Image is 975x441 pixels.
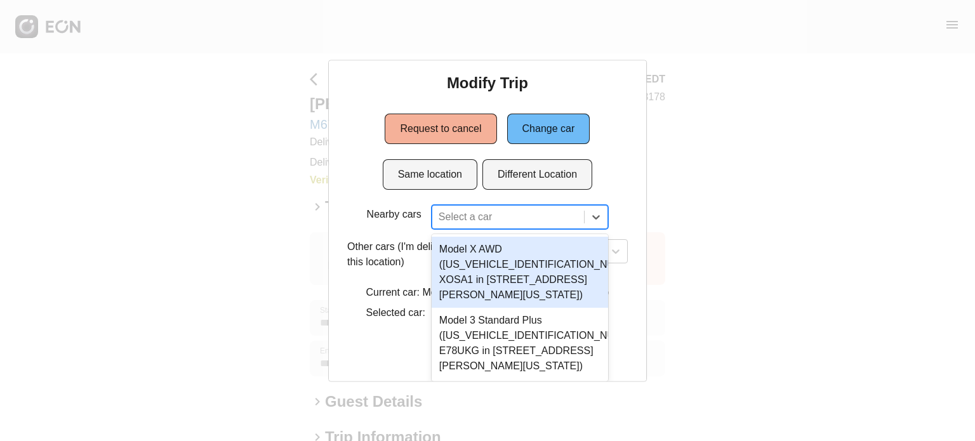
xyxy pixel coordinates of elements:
p: Other cars (I'm delivering to this location) [347,239,481,269]
p: Nearby cars [367,206,421,221]
button: Different Location [482,159,592,189]
p: Selected car: [366,305,609,320]
div: Model X AWD ([US_VEHICLE_IDENTIFICATION_NUMBER] XOSA1 in [STREET_ADDRESS][PERSON_NAME][US_STATE]) [432,236,608,307]
button: Change car [507,113,590,143]
h2: Modify Trip [447,72,528,93]
button: Request to cancel [385,113,497,143]
div: Model 3 Standard Plus ([US_VEHICLE_IDENTIFICATION_NUMBER] E78UKG in [STREET_ADDRESS][PERSON_NAME]... [432,307,608,378]
p: Current car: Model Y Long Range (M67UKZ in 10451) [366,284,609,299]
button: Same location [383,159,477,189]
